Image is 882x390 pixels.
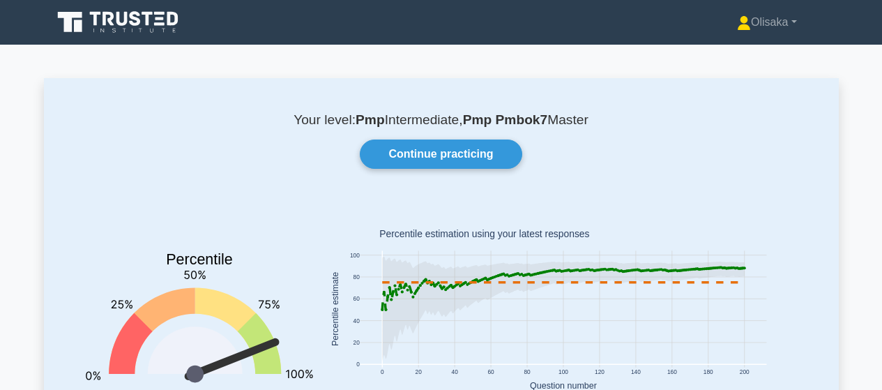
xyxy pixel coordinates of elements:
[380,368,383,375] text: 0
[524,368,531,375] text: 80
[463,112,548,127] b: Pmp Pmbok7
[630,368,640,375] text: 140
[356,112,385,127] b: Pmp
[330,272,340,346] text: Percentile estimate
[77,112,805,128] p: Your level: Intermediate, Master
[166,251,233,268] text: Percentile
[353,296,360,303] text: 60
[379,229,589,240] text: Percentile estimation using your latest responses
[558,368,568,375] text: 100
[704,8,830,36] a: Olisaka
[356,361,360,368] text: 0
[349,252,359,259] text: 100
[353,339,360,346] text: 20
[667,368,676,375] text: 160
[353,273,360,280] text: 80
[703,368,713,375] text: 180
[487,368,494,375] text: 60
[595,368,605,375] text: 120
[415,368,422,375] text: 20
[360,140,522,169] a: Continue practicing
[451,368,458,375] text: 40
[739,368,749,375] text: 200
[353,317,360,324] text: 40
